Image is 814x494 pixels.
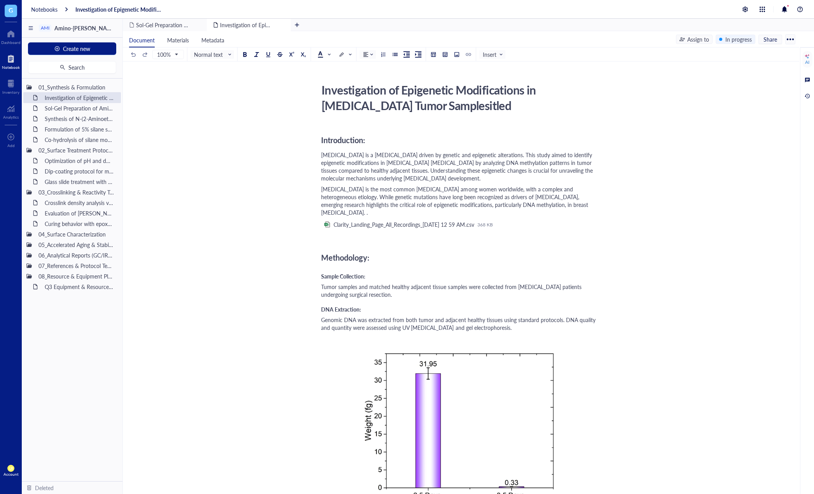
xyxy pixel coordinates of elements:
[41,281,118,292] div: Q3 Equipment & Resource Allocation Plan
[483,51,503,58] span: Insert
[157,51,178,58] span: 100%
[54,24,166,32] span: Amino-[PERSON_NAME] Agent Development
[35,271,118,282] div: 08_Resource & Equipment Planning
[2,90,19,95] div: Inventory
[167,36,189,44] span: Materials
[41,103,118,114] div: Sol-Gel Preparation of Amino-Silane Hybrid Coating
[3,102,19,119] a: Analytics
[28,61,116,74] button: Search
[321,316,597,331] span: Genomic DNA was extracted from both tumor and adjacent healthy tissues using standard protocols. ...
[35,187,118,198] div: 03_Crosslinking & Reactivity Testing
[41,218,118,229] div: Curing behavior with epoxy resin under ambient conditions
[41,208,118,219] div: Evaluation of [PERSON_NAME] self-condensation
[28,42,116,55] button: Create new
[31,6,58,13] a: Notebooks
[318,80,595,115] div: Investigation of Epigenetic Modifications in [MEDICAL_DATA] Tumor Samplesitled
[41,166,118,177] div: Dip-coating protocol for metal oxide substrates
[35,239,118,250] div: 05_Accelerated Aging & Stability
[35,260,118,271] div: 07_References & Protocol Templates
[321,252,369,263] span: Methodology:
[2,77,19,95] a: Inventory
[68,64,85,70] span: Search
[9,466,13,471] span: LR
[63,46,90,52] span: Create new
[194,51,232,58] span: Normal text
[41,197,118,208] div: Crosslink density analysis via DMA
[41,92,118,103] div: Investigation of Epigenetic Modifications in [MEDICAL_DATA] Tumor Samplesitled
[129,36,155,44] span: Document
[1,40,21,45] div: Dashboard
[321,151,594,182] span: [MEDICAL_DATA] is a [MEDICAL_DATA] driven by genetic and epigenetic alterations. This study aimed...
[1,28,21,45] a: Dashboard
[7,143,15,148] div: Add
[763,36,777,43] span: Share
[41,155,118,166] div: Optimization of pH and dwell time for adhesion improvement
[75,6,163,13] a: Investigation of Epigenetic Modifications in [MEDICAL_DATA] Tumor Samplesitled
[41,134,118,145] div: Co-hydrolysis of silane monomers with TEOS
[321,305,361,313] span: DNA Extraction:
[41,25,49,31] div: AMI
[321,135,365,145] span: Introduction:
[805,59,809,65] div: AI
[35,145,118,156] div: 02_Surface Treatment Protocols
[321,283,583,298] span: Tumor samples and matched healthy adjacent tissue samples were collected from [MEDICAL_DATA] pati...
[41,176,118,187] div: Glass slide treatment with 3-aminopropyltriethoxysilane (APTES)
[2,65,20,70] div: Notebook
[201,36,224,44] span: Metadata
[725,35,752,44] div: In progress
[758,35,782,44] button: Share
[3,115,19,119] div: Analytics
[334,221,474,228] div: Clarity_Landing_Page_All_Recordings_[DATE] 12 59 AM.csv
[2,53,20,70] a: Notebook
[35,82,118,93] div: 01_Synthesis & Formulation
[41,124,118,135] div: Formulation of 5% silane solution in [MEDICAL_DATA]
[321,272,365,280] span: Sample Collection:
[477,221,493,228] div: 368 KB
[35,250,118,261] div: 06_Analytical Reports (GC/IR/LC-MS)
[35,229,118,240] div: 04_Surface Characterization
[9,5,13,15] span: G
[41,113,118,124] div: Synthesis of N-(2-Aminoethyl)-3-aminopropyltrimethoxysilane
[687,35,709,44] div: Assign to
[3,472,19,476] div: Account
[35,483,54,492] div: Deleted
[321,185,590,216] span: [MEDICAL_DATA] is the most common [MEDICAL_DATA] among women worldwide, with a complex and hetero...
